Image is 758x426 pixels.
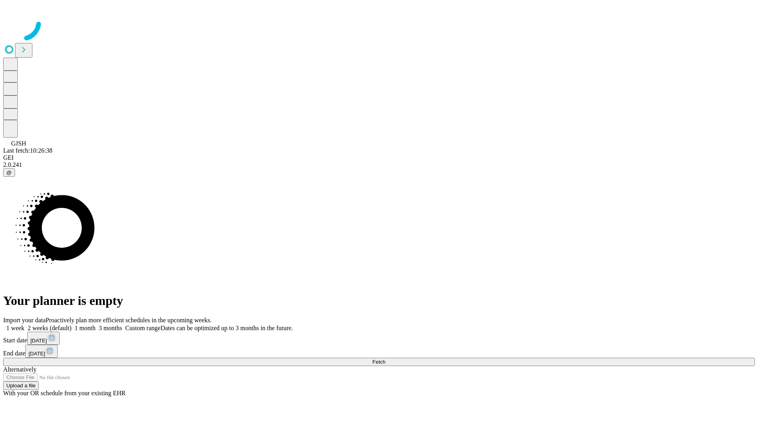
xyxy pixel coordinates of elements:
[3,381,39,390] button: Upload a file
[28,351,45,357] span: [DATE]
[46,317,212,323] span: Proactively plan more efficient schedules in the upcoming weeks.
[3,317,46,323] span: Import your data
[27,332,60,345] button: [DATE]
[75,325,96,331] span: 1 month
[3,147,53,154] span: Last fetch: 10:26:38
[11,140,26,147] span: GJSH
[3,154,755,161] div: GEI
[28,325,71,331] span: 2 weeks (default)
[6,170,12,176] span: @
[3,358,755,366] button: Fetch
[3,293,755,308] h1: Your planner is empty
[6,325,24,331] span: 1 week
[30,338,47,344] span: [DATE]
[372,359,385,365] span: Fetch
[3,168,15,177] button: @
[3,332,755,345] div: Start date
[3,161,755,168] div: 2.0.241
[25,345,58,358] button: [DATE]
[161,325,293,331] span: Dates can be optimized up to 3 months in the future.
[3,366,36,373] span: Alternatively
[3,345,755,358] div: End date
[99,325,122,331] span: 3 months
[3,390,126,396] span: With your OR schedule from your existing EHR
[125,325,160,331] span: Custom range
